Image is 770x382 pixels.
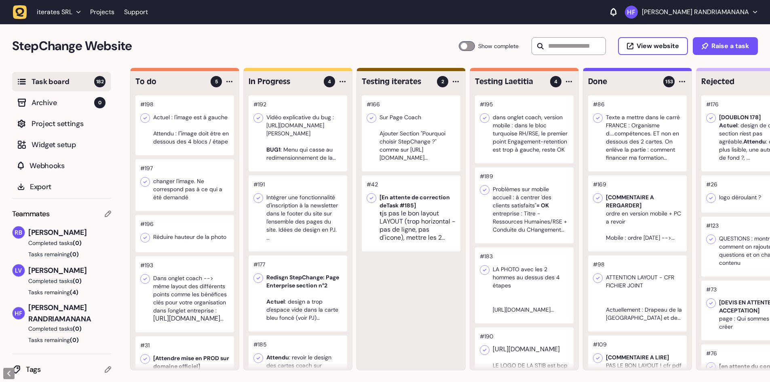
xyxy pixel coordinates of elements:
[642,8,749,16] p: [PERSON_NAME] RANDRIAMANANA
[12,156,111,175] button: Webhooks
[693,37,758,55] button: Raise a task
[94,97,105,108] span: 0
[37,8,72,16] span: iterates SRL
[12,336,111,344] button: Tasks remaining(0)
[215,78,218,85] span: 5
[637,43,679,49] span: View website
[32,76,94,87] span: Task board
[711,43,749,49] span: Raise a task
[30,181,105,192] span: Export
[32,97,94,108] span: Archive
[13,264,25,276] img: Laetitia van Wijck
[28,265,111,276] span: [PERSON_NAME]
[135,76,205,87] h4: To do
[12,325,105,333] button: Completed tasks(0)
[13,226,25,238] img: Rodolphe Balay
[90,5,114,19] a: Projects
[12,114,111,133] button: Project settings
[73,325,82,332] span: (0)
[12,135,111,154] button: Widget setup
[32,118,105,129] span: Project settings
[475,76,544,87] h4: Testing Laetitia
[441,78,444,85] span: 2
[12,72,111,91] button: Task board182
[28,302,111,325] span: [PERSON_NAME] RANDRIAMANANA
[70,251,79,258] span: (0)
[28,227,111,238] span: [PERSON_NAME]
[12,36,459,56] h2: StepChange Website
[73,239,82,247] span: (0)
[625,6,757,19] button: [PERSON_NAME] RANDRIAMANANA
[70,289,78,296] span: (4)
[12,177,111,196] button: Export
[249,76,318,87] h4: In Progress
[478,41,519,51] span: Show complete
[328,78,331,85] span: 4
[12,250,111,258] button: Tasks remaining(0)
[554,78,557,85] span: 4
[625,6,638,19] img: Harimisa Fidèle Ullmann RANDRIAMANANA
[73,277,82,285] span: (0)
[70,336,79,344] span: (0)
[12,239,105,247] button: Completed tasks(0)
[32,139,105,150] span: Widget setup
[12,208,50,219] span: Teammates
[94,76,105,87] span: 182
[13,307,25,319] img: Harimisa Fidèle Ullmann RANDRIAMANANA
[124,8,148,16] a: Support
[26,364,105,375] span: Tags
[362,76,431,87] h4: Testing iterates
[12,277,105,285] button: Completed tasks(0)
[13,5,85,19] button: iterates SRL
[665,78,673,85] span: 153
[618,37,688,55] button: View website
[12,288,111,296] button: Tasks remaining(4)
[12,93,111,112] button: Archive0
[588,76,658,87] h4: Done
[30,160,105,171] span: Webhooks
